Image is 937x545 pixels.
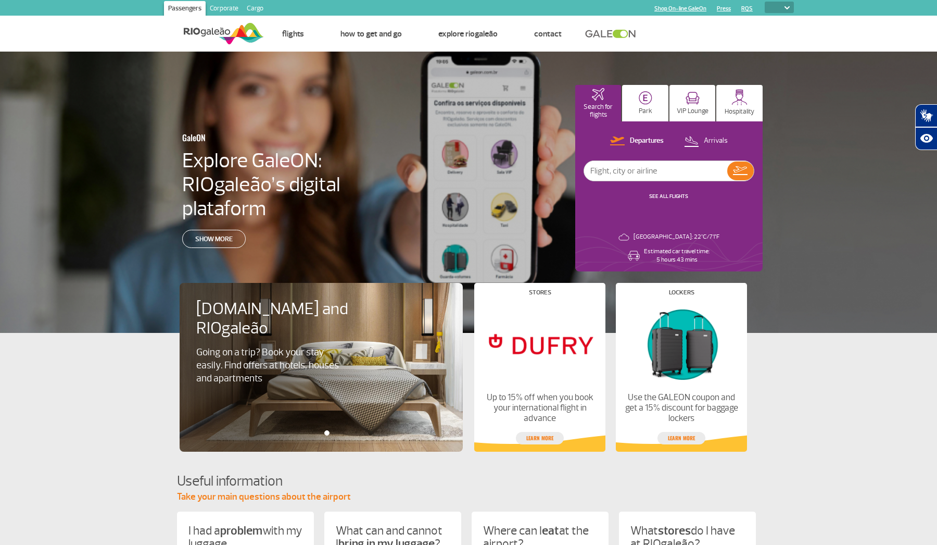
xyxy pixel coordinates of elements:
a: RQS [741,5,753,12]
h4: Useful information [177,472,760,491]
img: Stores [483,304,597,384]
a: Show more [182,230,246,248]
p: Up to 15% off when you book your international flight in advance [483,392,597,424]
h4: [DOMAIN_NAME] and RIOgaleão [196,300,362,338]
a: SEE ALL FLIGHTS [649,193,688,200]
a: Passengers [164,1,206,18]
h4: Explore GaleON: RIOgaleão’s digital plataform [182,148,407,220]
h4: Stores [529,290,551,295]
h3: GaleON [182,127,356,148]
a: Corporate [206,1,243,18]
p: Estimated car travel time: 5 hours 43 mins [644,247,710,264]
p: Hospitality [725,108,754,116]
strong: problem [220,523,262,538]
p: Park [639,107,652,115]
strong: stores [658,523,691,538]
p: [GEOGRAPHIC_DATA]: 22°C/71°F [634,233,719,241]
img: vipRoom.svg [686,92,700,105]
p: Use the GALEON coupon and get a 15% discount for baggage lockers [625,392,738,424]
a: Learn more [657,432,705,444]
img: airplaneHomeActive.svg [592,88,604,101]
a: [DOMAIN_NAME] and RIOgaleãoGoing on a trip? Book your stay easily. Find offers at hotels, houses ... [196,300,446,385]
a: Explore RIOgaleão [438,29,498,39]
p: Going on a trip? Book your stay easily. Find offers at hotels, houses and apartments [196,346,344,385]
div: Plugin de acessibilidade da Hand Talk. [915,104,937,150]
button: Park [622,85,668,121]
input: Flight, city or airline [584,161,727,181]
a: Learn more [516,432,564,444]
p: Departures [630,136,664,146]
button: Arrivals [681,134,731,148]
a: How to get and go [340,29,402,39]
button: Abrir recursos assistivos. [915,127,937,150]
strong: eat [542,523,559,538]
img: carParkingHome.svg [639,91,652,105]
button: VIP Lounge [669,85,716,121]
a: Cargo [243,1,268,18]
p: VIP Lounge [677,107,708,115]
p: Arrivals [704,136,728,146]
a: Shop On-line GaleOn [654,5,706,12]
a: Press [717,5,731,12]
button: Abrir tradutor de língua de sinais. [915,104,937,127]
button: Departures [607,134,667,148]
a: Contact [534,29,562,39]
button: Hospitality [716,85,763,121]
img: hospitality.svg [731,89,748,105]
button: Search for flights [575,85,622,121]
h4: Lockers [669,290,694,295]
img: Lockers [625,304,738,384]
button: SEE ALL FLIGHTS [646,192,691,201]
p: Search for flights [580,103,616,119]
a: Flights [282,29,304,39]
p: Take your main questions about the airport [177,491,760,503]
